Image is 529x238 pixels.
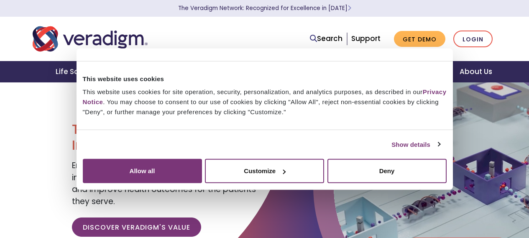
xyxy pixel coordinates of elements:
[327,159,447,183] button: Deny
[72,218,201,237] a: Discover Veradigm's Value
[450,61,502,82] a: About Us
[205,159,324,183] button: Customize
[391,139,440,149] a: Show details
[33,25,148,53] img: Veradigm logo
[310,33,342,44] a: Search
[72,160,256,207] span: Empowering our clients with trusted data, insights, and solutions to help reduce costs and improv...
[72,121,258,154] h1: Transforming Health, Insightfully®
[348,4,351,12] span: Learn More
[394,31,445,47] a: Get Demo
[351,33,381,44] a: Support
[178,4,351,12] a: The Veradigm Network: Recognized for Excellence in [DATE]Learn More
[83,159,202,183] button: Allow all
[453,31,493,48] a: Login
[83,88,447,105] a: Privacy Notice
[83,74,447,84] div: This website uses cookies
[46,61,115,82] a: Life Sciences
[83,87,447,117] div: This website uses cookies for site operation, security, personalization, and analytics purposes, ...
